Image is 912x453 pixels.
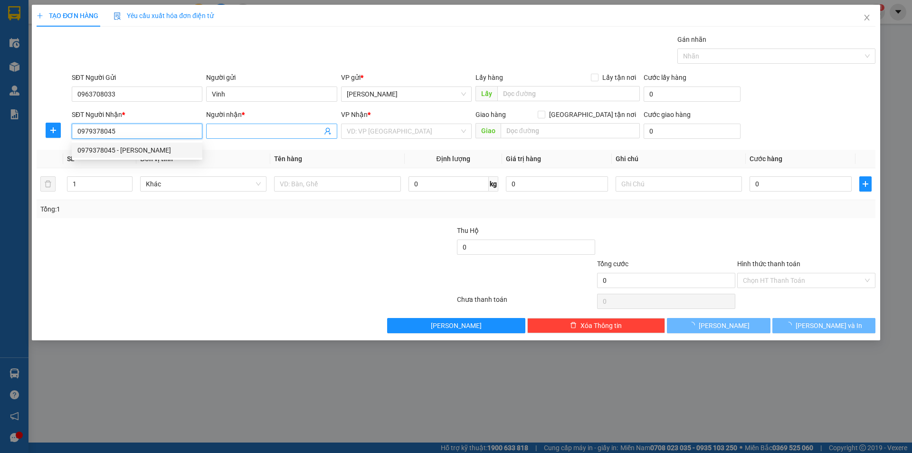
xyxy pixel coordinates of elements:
div: 0979378045 - huyền [72,143,202,158]
span: loading [688,322,699,328]
button: plus [46,123,61,138]
span: Yêu cầu xuất hóa đơn điện tử [114,12,214,19]
div: Tổng: 1 [40,204,352,214]
span: Hoàng Sơn [347,87,466,101]
span: Lấy tận nơi [598,72,640,83]
input: VD: Bàn, Ghế [274,176,400,192]
span: plus [860,180,871,188]
span: user-add [324,127,332,135]
span: Định lượng [437,155,470,163]
span: Tổng cước [597,260,628,268]
button: delete [40,176,56,192]
th: Ghi chú [612,150,746,168]
span: plus [37,12,43,19]
div: SĐT Người Nhận [72,109,202,120]
div: 0979378045 - [PERSON_NAME] [77,145,197,155]
label: Cước lấy hàng [644,74,686,81]
span: TẠO ĐƠN HÀNG [37,12,98,19]
span: Thu Hộ [457,227,479,234]
input: 0 [506,176,608,192]
strong: CHUYỂN PHÁT NHANH ĐÔNG LÝ [30,8,95,39]
strong: PHIẾU BIÊN NHẬN [37,52,89,73]
span: SL [67,155,75,163]
button: deleteXóa Thông tin [527,318,665,333]
div: Người gửi [206,72,337,83]
span: close [863,14,871,21]
img: logo [5,28,25,61]
span: HS1510250228 [100,39,156,48]
span: Khác [146,177,261,191]
span: Lấy [475,86,497,101]
span: kg [489,176,498,192]
span: [PERSON_NAME] [431,320,482,331]
span: loading [785,322,796,328]
span: Cước hàng [750,155,782,163]
span: SĐT XE [46,40,77,50]
span: delete [570,322,577,329]
img: icon [114,12,121,20]
input: Cước giao hàng [644,124,741,139]
input: Cước lấy hàng [644,87,741,102]
span: [PERSON_NAME] và In [796,320,862,331]
button: plus [859,176,872,192]
label: Hình thức thanh toán [737,260,800,268]
span: Tên hàng [274,155,302,163]
button: [PERSON_NAME] [387,318,525,333]
span: Giao [475,123,501,138]
button: Close [854,5,880,31]
label: Cước giao hàng [644,111,691,118]
div: Người nhận [206,109,337,120]
div: SĐT Người Gửi [72,72,202,83]
label: Gán nhãn [677,36,706,43]
span: Lấy hàng [475,74,503,81]
button: [PERSON_NAME] và In [772,318,875,333]
span: VP Nhận [341,111,368,118]
div: VP gửi [341,72,472,83]
button: [PERSON_NAME] [667,318,770,333]
span: [GEOGRAPHIC_DATA] tận nơi [545,109,640,120]
span: Giao hàng [475,111,506,118]
input: Ghi Chú [616,176,742,192]
div: Chưa thanh toán [456,294,596,311]
span: plus [46,126,60,134]
span: Giá trị hàng [506,155,541,163]
input: Dọc đường [501,123,640,138]
span: Xóa Thông tin [580,320,622,331]
input: Dọc đường [497,86,640,101]
span: [PERSON_NAME] [699,320,750,331]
